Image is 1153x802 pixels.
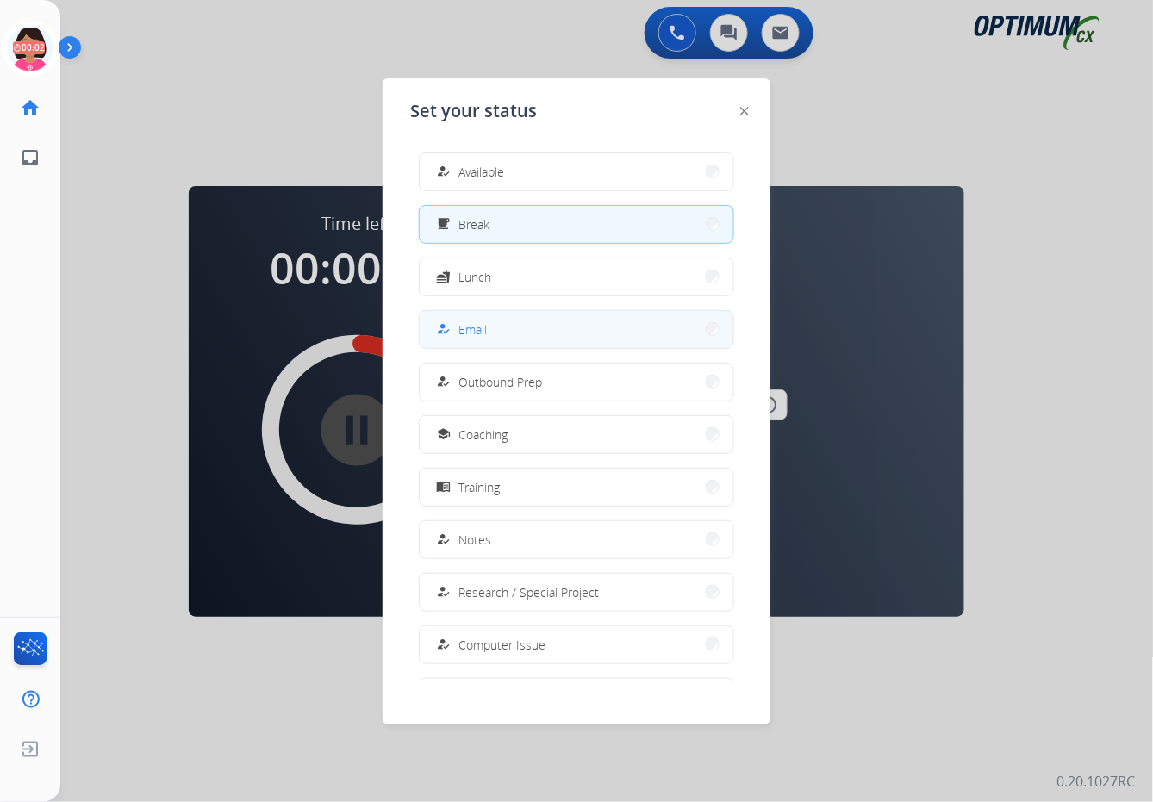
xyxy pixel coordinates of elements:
[437,427,452,442] mat-icon: school
[458,268,491,286] span: Lunch
[458,163,504,181] span: Available
[437,532,452,547] mat-icon: how_to_reg
[437,270,452,284] mat-icon: fastfood
[437,217,452,232] mat-icon: free_breakfast
[1057,771,1136,792] p: 0.20.1027RC
[20,147,41,168] mat-icon: inbox
[437,637,452,652] mat-icon: how_to_reg
[740,107,749,115] img: close-button
[420,469,733,506] button: Training
[437,322,452,337] mat-icon: how_to_reg
[437,165,452,179] mat-icon: how_to_reg
[420,416,733,453] button: Coaching
[458,531,491,549] span: Notes
[420,311,733,348] button: Email
[458,373,542,391] span: Outbound Prep
[437,375,452,389] mat-icon: how_to_reg
[458,320,487,339] span: Email
[420,153,733,190] button: Available
[458,636,545,654] span: Computer Issue
[20,97,41,118] mat-icon: home
[410,99,537,123] span: Set your status
[420,364,733,401] button: Outbound Prep
[458,583,599,601] span: Research / Special Project
[420,626,733,663] button: Computer Issue
[420,258,733,295] button: Lunch
[420,521,733,558] button: Notes
[420,679,733,716] button: Internet Issue
[458,215,489,233] span: Break
[420,206,733,243] button: Break
[437,585,452,600] mat-icon: how_to_reg
[437,480,452,494] mat-icon: menu_book
[420,574,733,611] button: Research / Special Project
[458,426,508,444] span: Coaching
[458,478,500,496] span: Training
